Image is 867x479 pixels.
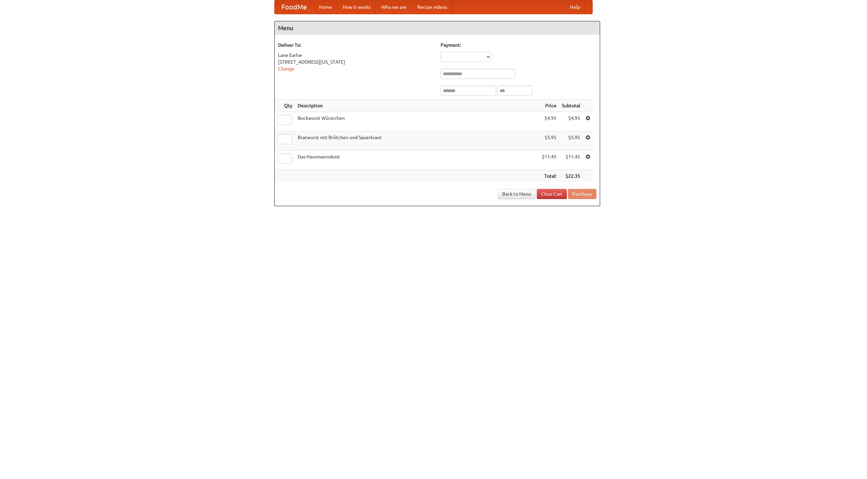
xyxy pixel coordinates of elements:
[337,0,376,14] a: How it works
[278,52,434,59] div: Lane Earlse
[295,100,539,112] th: Description
[278,42,434,48] h5: Deliver To:
[559,100,583,112] th: Subtotal
[295,112,539,131] td: Bockwurst Würstchen
[295,151,539,170] td: Das Hausmannskost
[441,42,596,48] h5: Payment:
[539,170,559,182] th: Total:
[539,131,559,151] td: $5.95
[275,21,600,35] h4: Menu
[498,189,536,199] a: Back to Menu
[568,189,596,199] button: Purchase
[537,189,567,199] a: Clear Cart
[565,0,586,14] a: Help
[559,151,583,170] td: $11.45
[412,0,452,14] a: Recipe videos
[295,131,539,151] td: Bratwurst mit Brötchen und Sauerkraut
[314,0,337,14] a: Home
[278,66,294,71] a: Change
[539,112,559,131] td: $4.95
[559,112,583,131] td: $4.95
[559,170,583,182] th: $22.35
[275,0,314,14] a: FoodMe
[376,0,412,14] a: Who we are
[278,59,434,65] div: [STREET_ADDRESS][US_STATE]
[275,100,295,112] th: Qty
[539,151,559,170] td: $11.45
[539,100,559,112] th: Price
[559,131,583,151] td: $5.95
